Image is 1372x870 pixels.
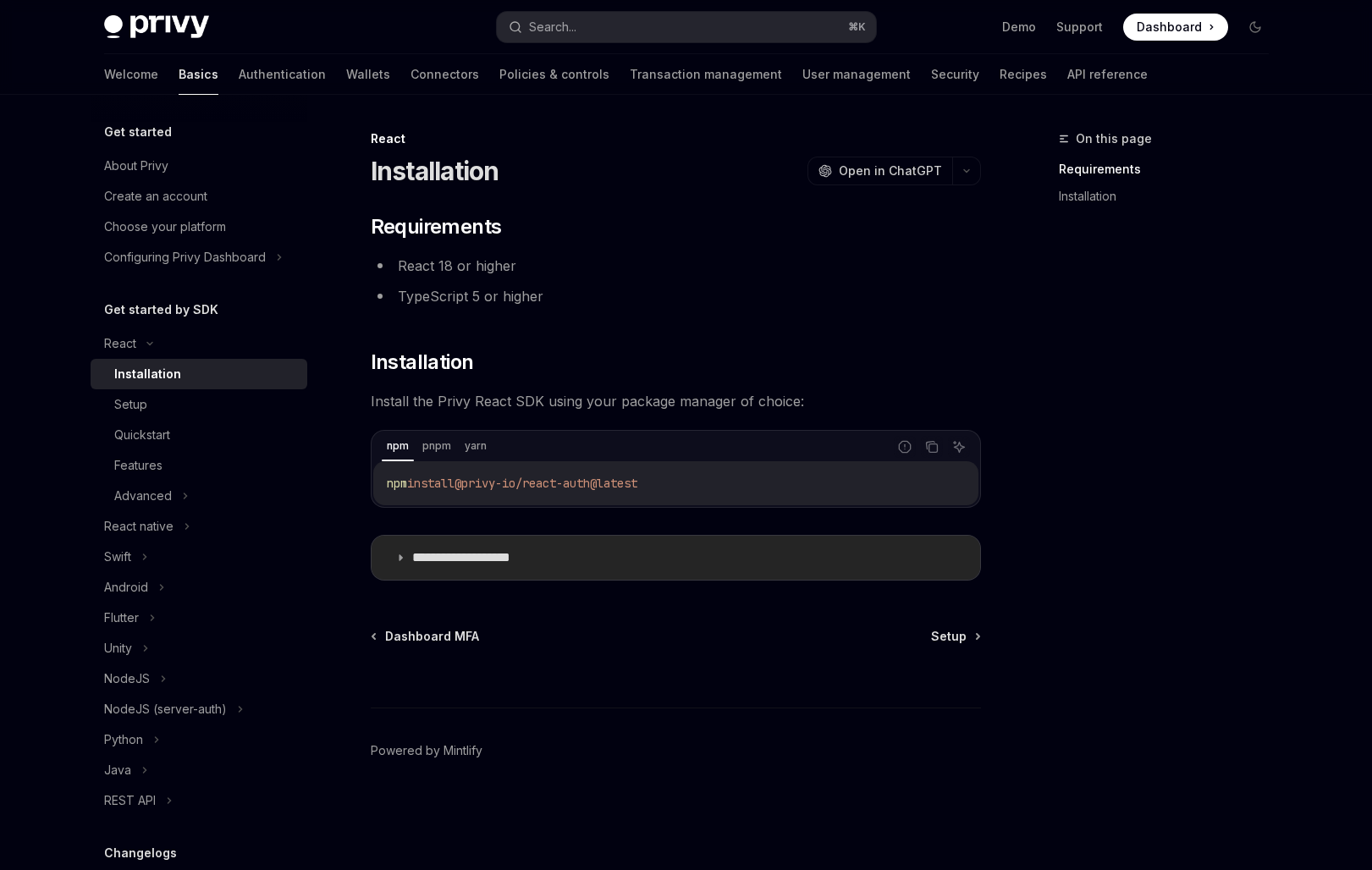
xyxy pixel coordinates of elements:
button: Copy the contents from the code block [921,436,943,458]
h5: Get started [104,122,172,142]
div: Features [114,455,163,476]
div: Swift [104,547,131,567]
button: Open in ChatGPT [807,157,952,185]
a: Demo [1002,19,1036,36]
a: About Privy [91,151,307,181]
div: Create an account [104,186,207,206]
a: Features [91,450,307,481]
span: Dashboard [1137,19,1202,36]
button: Search...⌘K [497,12,876,42]
a: Transaction management [630,54,782,95]
div: React native [104,516,174,537]
a: Choose your platform [91,212,307,242]
span: On this page [1076,129,1152,149]
button: Report incorrect code [894,436,916,458]
img: dark logo [104,15,209,39]
span: Dashboard MFA [385,628,479,645]
button: Configuring Privy Dashboard [91,242,307,273]
div: React [371,130,981,147]
div: Advanced [114,486,172,506]
a: Requirements [1059,156,1282,183]
div: NodeJS [104,669,150,689]
a: Powered by Mintlify [371,742,482,759]
span: npm [387,476,407,491]
a: Recipes [1000,54,1047,95]
div: npm [382,436,414,456]
button: React [91,328,307,359]
a: Quickstart [91,420,307,450]
div: Unity [104,638,132,658]
div: React [104,333,136,354]
div: Choose your platform [104,217,226,237]
button: Advanced [91,481,307,511]
a: Connectors [410,54,479,95]
button: Swift [91,542,307,572]
a: Installation [91,359,307,389]
div: pnpm [417,436,456,456]
div: Java [104,760,131,780]
li: React 18 or higher [371,254,981,278]
button: Ask AI [948,436,970,458]
li: TypeScript 5 or higher [371,284,981,308]
span: Setup [931,628,967,645]
a: Dashboard [1123,14,1228,41]
a: API reference [1067,54,1148,95]
button: Flutter [91,603,307,633]
span: Requirements [371,213,502,240]
a: Basics [179,54,218,95]
button: NodeJS (server-auth) [91,694,307,724]
div: Python [104,730,143,750]
div: Setup [114,394,147,415]
h5: Changelogs [104,843,177,863]
div: Installation [114,364,181,384]
div: REST API [104,790,156,811]
h1: Installation [371,156,499,186]
a: Dashboard MFA [372,628,479,645]
span: Install the Privy React SDK using your package manager of choice: [371,389,981,413]
div: Configuring Privy Dashboard [104,247,266,267]
button: Unity [91,633,307,664]
div: Search... [529,17,576,37]
a: Setup [91,389,307,420]
button: Java [91,755,307,785]
button: REST API [91,785,307,816]
a: Support [1056,19,1103,36]
a: Welcome [104,54,158,95]
span: Open in ChatGPT [839,162,942,179]
div: Android [104,577,148,597]
button: Android [91,572,307,603]
button: Toggle dark mode [1242,14,1269,41]
a: User management [802,54,911,95]
button: NodeJS [91,664,307,694]
a: Setup [931,628,979,645]
div: Quickstart [114,425,170,445]
a: Security [931,54,979,95]
a: Authentication [239,54,326,95]
span: install [407,476,455,491]
span: Installation [371,349,474,376]
a: Installation [1059,183,1282,210]
a: Policies & controls [499,54,609,95]
div: NodeJS (server-auth) [104,699,227,719]
div: About Privy [104,156,168,176]
button: React native [91,511,307,542]
div: Flutter [104,608,139,628]
button: Python [91,724,307,755]
h5: Get started by SDK [104,300,218,320]
span: ⌘ K [848,20,866,34]
a: Wallets [346,54,390,95]
div: yarn [460,436,492,456]
span: @privy-io/react-auth@latest [455,476,637,491]
a: Create an account [91,181,307,212]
